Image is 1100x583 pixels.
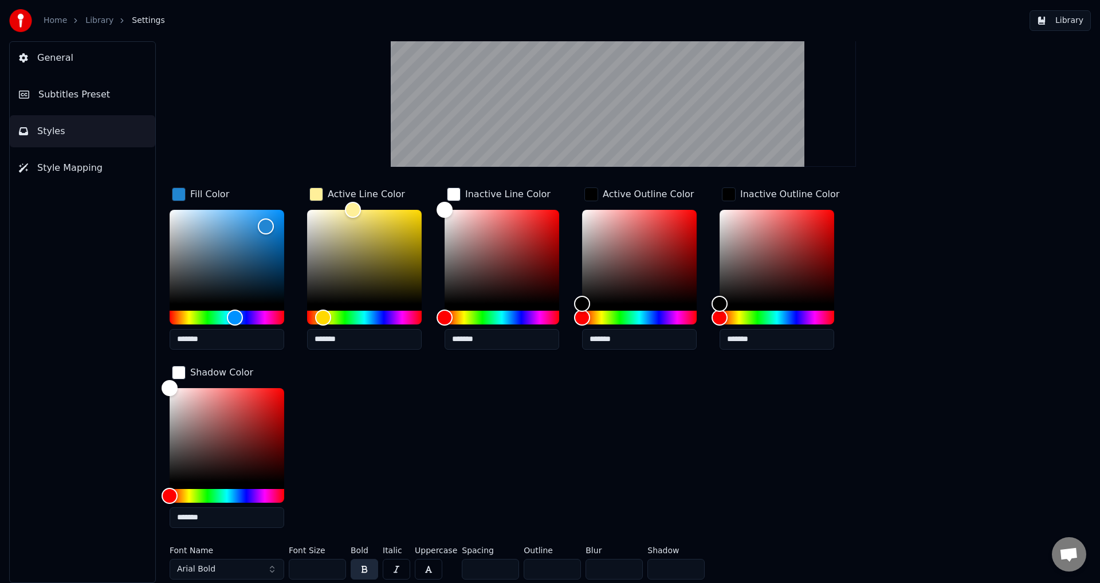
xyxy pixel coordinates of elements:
[177,564,215,575] span: Arial Bold
[37,51,73,65] span: General
[44,15,165,26] nav: breadcrumb
[445,311,559,324] div: Hue
[351,546,378,554] label: Bold
[190,366,253,379] div: Shadow Color
[289,546,346,554] label: Font Size
[170,311,284,324] div: Hue
[170,210,284,304] div: Color
[720,210,834,304] div: Color
[10,115,155,147] button: Styles
[1052,537,1086,572] a: Otwarty czat
[170,185,231,204] button: Fill Color
[170,489,284,503] div: Hue
[328,187,405,201] div: Active Line Color
[9,9,32,32] img: youka
[170,388,284,482] div: Color
[465,187,551,201] div: Inactive Line Color
[307,185,407,204] button: Active Line Color
[10,79,155,111] button: Subtitles Preset
[582,185,696,204] button: Active Outline Color
[85,15,113,26] a: Library
[37,161,103,175] span: Style Mapping
[720,311,834,324] div: Hue
[44,15,67,26] a: Home
[720,185,842,204] button: Inactive Outline Color
[10,152,155,184] button: Style Mapping
[190,187,229,201] div: Fill Color
[524,546,581,554] label: Outline
[415,546,457,554] label: Uppercase
[170,546,284,554] label: Font Name
[383,546,410,554] label: Italic
[132,15,164,26] span: Settings
[307,311,422,324] div: Hue
[307,210,422,304] div: Color
[647,546,705,554] label: Shadow
[170,363,256,382] button: Shadow Color
[1030,10,1091,31] button: Library
[10,42,155,74] button: General
[445,210,559,304] div: Color
[582,210,697,304] div: Color
[462,546,519,554] label: Spacing
[445,185,553,204] button: Inactive Line Color
[582,311,697,324] div: Hue
[740,187,839,201] div: Inactive Outline Color
[603,187,694,201] div: Active Outline Color
[37,124,65,138] span: Styles
[38,88,110,101] span: Subtitles Preset
[586,546,643,554] label: Blur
